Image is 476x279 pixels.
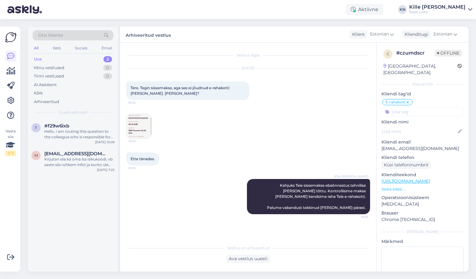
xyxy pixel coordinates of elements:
div: All [33,44,40,52]
div: Vaata siia [5,128,16,156]
div: Email [100,44,113,52]
span: Uued vestlused [59,110,87,115]
p: Klienditeekond [381,172,464,178]
div: Klient [350,31,365,38]
span: 18:30 [128,166,151,170]
span: Estonian [370,31,389,38]
div: Socials [74,44,89,52]
div: KN [398,5,407,14]
div: Uus [34,56,42,62]
span: f [35,125,37,130]
div: Küsi telefoninumbrit [381,161,431,169]
span: Offline [435,50,462,56]
div: AI Assistent [34,82,57,88]
label: Arhiveeritud vestlus [126,30,171,39]
p: Brauser [381,210,464,216]
div: # czumdscr [396,49,435,57]
div: Eesti Loto [409,10,466,15]
div: Kõik [34,90,43,96]
p: Kliendi telefon [381,154,464,161]
div: Klienditugi [402,31,428,38]
div: 2 [103,56,112,62]
span: #f29w6ixb [44,123,69,129]
span: Vestlus on arhiveeritud [227,245,269,251]
div: Kliendi info [381,81,464,87]
div: Tiimi vestlused [34,73,64,79]
div: 2 / 3 [5,151,16,156]
span: 18:36 [345,214,368,219]
span: Kahjuks Teie sissemakse ebaõnnestus tehnilise [PERSON_NAME] tõttu. Kontrollisime makse [PERSON_NA... [267,183,367,210]
span: Ette tänades. [131,156,155,161]
a: Kille [PERSON_NAME]Eesti Loto [409,5,472,15]
img: Attachment [127,114,151,139]
p: Vaata edasi ... [381,186,464,192]
p: Kliendi nimi [381,119,464,125]
span: Kille [PERSON_NAME] [334,174,368,179]
span: 18:30 [128,139,151,144]
div: 0 [103,73,112,79]
div: Hello, I am routing this question to the colleague who is responsible for this topic. The reply m... [44,129,115,140]
div: [GEOGRAPHIC_DATA], [GEOGRAPHIC_DATA] [383,63,458,76]
div: Aktiivne [346,4,383,15]
p: [MEDICAL_DATA] [381,201,464,207]
div: [PERSON_NAME] [381,229,464,235]
div: [DATE] [126,65,370,71]
div: Vestlus algas [126,52,370,58]
span: 18:30 [128,100,151,105]
div: 0 [103,65,112,71]
div: Arhiveeritud [34,99,59,105]
p: Märkmed [381,238,464,245]
input: Lisa nimi [382,128,457,135]
span: merilinring@gmail.com [44,151,108,156]
input: Lisa tag [381,107,464,116]
p: Operatsioonisüsteem [381,194,464,201]
span: Otsi kliente [38,32,63,39]
div: [DATE] 7:25 [97,168,115,172]
span: Estonian [434,31,452,38]
div: Kirjutan siia ka oma isa isikukoodi, vb saate siis rohkem infot ja konto üle vaadata- Ülo Ring, 3... [44,156,115,168]
span: c [387,52,389,56]
div: Kille [PERSON_NAME] [409,5,466,10]
span: E-rahakott [385,100,405,104]
span: Tere. Tegin sissemakse, aga see ei jõudnud e-rahakotti [PERSON_NAME]. [PERSON_NAME]? [131,85,230,96]
div: Ava vestlus uuesti [226,255,270,263]
a: [URL][DOMAIN_NAME] [381,178,430,184]
p: [EMAIL_ADDRESS][DOMAIN_NAME] [381,145,464,152]
div: [DATE] 10:09 [95,140,115,144]
p: Chrome [TECHNICAL_ID] [381,216,464,223]
div: Web [51,44,62,52]
span: m [34,153,38,158]
img: Askly Logo [5,31,17,43]
p: Kliendi tag'id [381,91,464,97]
p: Kliendi email [381,139,464,145]
div: Minu vestlused [34,65,64,71]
